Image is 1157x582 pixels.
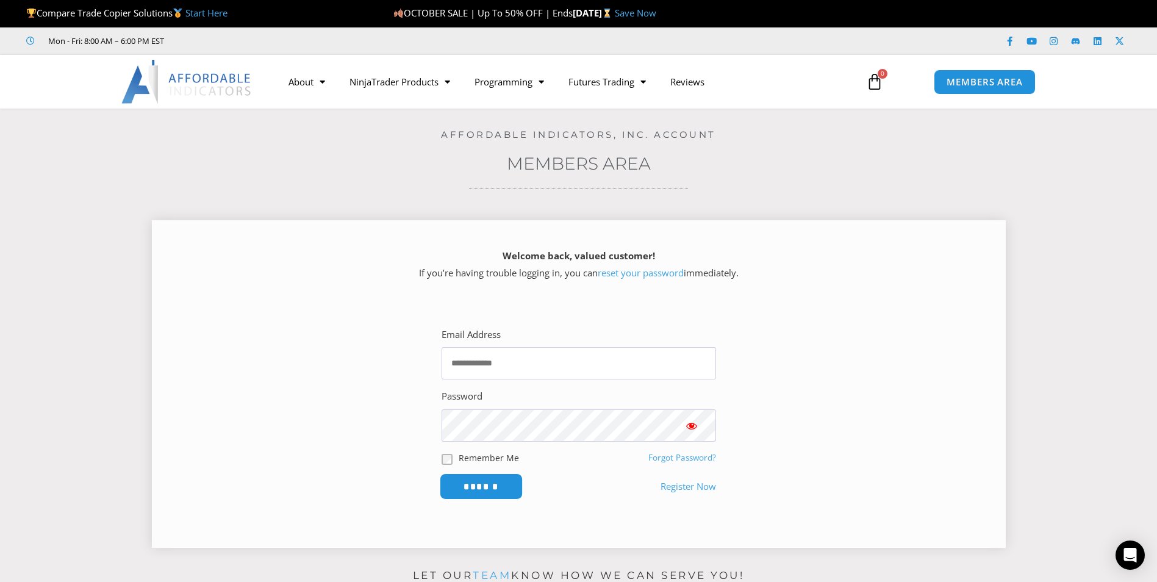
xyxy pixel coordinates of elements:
a: Affordable Indicators, Inc. Account [441,129,716,140]
iframe: Customer reviews powered by Trustpilot [181,35,364,47]
img: 🥇 [173,9,182,18]
img: LogoAI | Affordable Indicators – NinjaTrader [121,60,253,104]
a: Forgot Password? [648,452,716,463]
a: reset your password [598,267,684,279]
a: Start Here [185,7,227,19]
div: Open Intercom Messenger [1116,541,1145,570]
a: Programming [462,68,556,96]
strong: Welcome back, valued customer! [503,250,655,262]
img: 🍂 [394,9,403,18]
span: 0 [878,69,887,79]
nav: Menu [276,68,852,96]
span: OCTOBER SALE | Up To 50% OFF | Ends [393,7,573,19]
img: 🏆 [27,9,36,18]
img: ⌛ [603,9,612,18]
a: team [473,569,511,581]
a: Save Now [615,7,656,19]
a: Futures Trading [556,68,658,96]
a: MEMBERS AREA [934,70,1036,95]
button: Show password [667,409,716,442]
label: Remember Me [459,451,519,464]
label: Password [442,388,482,405]
span: Compare Trade Copier Solutions [26,7,227,19]
a: Reviews [658,68,717,96]
span: Mon - Fri: 8:00 AM – 6:00 PM EST [45,34,164,48]
a: Register Now [661,478,716,495]
span: MEMBERS AREA [947,77,1023,87]
a: Members Area [507,153,651,174]
a: 0 [848,64,901,99]
a: About [276,68,337,96]
p: If you’re having trouble logging in, you can immediately. [173,248,984,282]
label: Email Address [442,326,501,343]
strong: [DATE] [573,7,615,19]
a: NinjaTrader Products [337,68,462,96]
